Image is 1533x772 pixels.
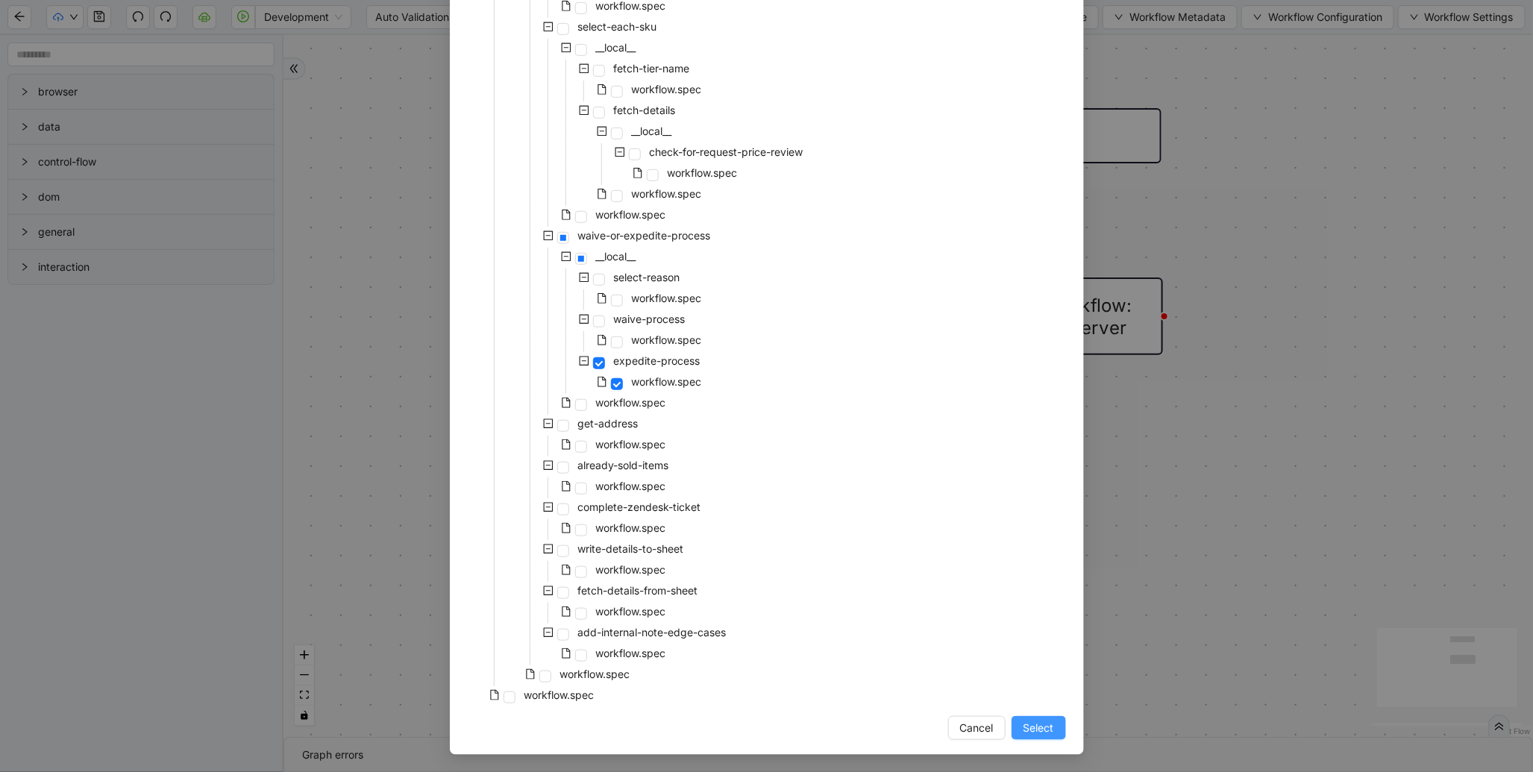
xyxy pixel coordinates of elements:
span: minus-square [543,586,554,596]
span: already-sold-items [575,456,672,474]
span: write-details-to-sheet [575,540,687,558]
span: waive-or-expedite-process [578,229,711,242]
span: fetch-tier-name [614,62,690,75]
span: workflow.spec [629,331,705,349]
span: workflow.spec [596,647,666,659]
span: minus-square [579,356,589,366]
span: workflow.spec [629,185,705,203]
span: check-for-request-price-review [647,143,806,161]
span: workflow.spec [521,686,598,704]
span: minus-square [561,43,571,53]
span: file [561,481,571,492]
span: minus-square [579,105,589,116]
span: minus-square [543,627,554,638]
span: __local__ [632,125,672,137]
span: minus-square [561,251,571,262]
span: workflow.spec [596,605,666,618]
span: minus-square [543,22,554,32]
span: file [525,669,536,680]
span: __local__ [596,41,636,54]
span: fetch-details [611,101,679,119]
span: file [561,523,571,533]
span: add-internal-note-edge-cases [575,624,730,641]
span: minus-square [615,147,625,157]
span: workflow.spec [593,519,669,537]
span: fetch-details [614,104,676,116]
span: workflow.spec [632,292,702,304]
span: waive-process [611,310,689,328]
span: minus-square [543,544,554,554]
span: minus-square [579,272,589,283]
span: workflow.spec [593,603,669,621]
span: minus-square [543,230,554,241]
span: already-sold-items [578,459,669,471]
span: file [561,565,571,575]
span: get-address [575,415,642,433]
span: workflow.spec [593,561,669,579]
span: file [633,168,643,178]
span: workflow.spec [557,665,633,683]
span: fetch-tier-name [611,60,693,78]
span: file [561,606,571,617]
span: file [561,210,571,220]
span: workflow.spec [632,333,702,346]
span: expedite-process [614,354,700,367]
span: workflow.spec [596,438,666,451]
span: select-reason [614,271,680,283]
span: waive-or-expedite-process [575,227,714,245]
span: workflow.spec [632,375,702,388]
span: expedite-process [611,352,703,370]
span: waive-process [614,313,686,325]
span: workflow.spec [629,81,705,98]
span: workflow.spec [593,394,669,412]
span: minus-square [579,314,589,324]
span: workflow.spec [629,373,705,391]
span: workflow.spec [593,477,669,495]
span: minus-square [543,502,554,512]
span: Cancel [960,720,994,736]
span: file [597,189,607,199]
span: fetch-details-from-sheet [575,582,701,600]
span: workflow.spec [596,563,666,576]
span: complete-zendesk-ticket [575,498,704,516]
span: select-reason [611,269,683,286]
span: file [561,439,571,450]
span: workflow.spec [560,668,630,680]
span: workflow.spec [593,644,669,662]
span: minus-square [543,460,554,471]
span: workflow.spec [668,166,738,179]
span: workflow.spec [596,396,666,409]
span: file [561,398,571,408]
span: select-each-sku [578,20,657,33]
span: workflow.spec [665,164,741,182]
span: fetch-details-from-sheet [578,584,698,597]
span: __local__ [596,250,636,263]
span: __local__ [629,122,675,140]
span: write-details-to-sheet [578,542,684,555]
button: Cancel [948,716,1006,740]
button: Select [1012,716,1066,740]
span: Select [1023,720,1054,736]
span: add-internal-note-edge-cases [578,626,727,638]
span: file [489,690,500,700]
span: workflow.spec [593,206,669,224]
span: workflow.spec [632,83,702,95]
span: workflow.spec [629,289,705,307]
span: minus-square [597,126,607,136]
span: file [561,1,571,11]
span: file [597,293,607,304]
span: file [597,377,607,387]
span: minus-square [543,418,554,429]
span: file [597,84,607,95]
span: minus-square [579,63,589,74]
span: __local__ [593,39,639,57]
span: workflow.spec [524,688,595,701]
span: workflow.spec [596,480,666,492]
span: check-for-request-price-review [650,145,803,158]
span: workflow.spec [596,208,666,221]
span: get-address [578,417,639,430]
span: __local__ [593,248,639,266]
span: file [597,335,607,345]
span: workflow.spec [593,436,669,454]
span: file [561,648,571,659]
